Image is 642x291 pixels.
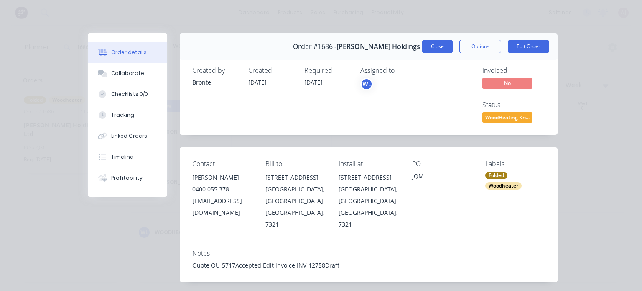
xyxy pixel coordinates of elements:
[482,112,532,123] span: WoodHeating Kri...
[265,172,325,183] div: [STREET_ADDRESS]
[293,43,336,51] span: Order #1686 -
[88,147,167,167] button: Timeline
[192,195,252,219] div: [EMAIL_ADDRESS][DOMAIN_NAME]
[111,174,143,182] div: Profitability
[339,183,398,230] div: [GEOGRAPHIC_DATA], [GEOGRAPHIC_DATA], [GEOGRAPHIC_DATA], 7321
[192,78,238,87] div: Bronte
[304,67,350,75] div: Required
[360,67,444,75] div: Assigned to
[248,78,267,86] span: [DATE]
[304,78,323,86] span: [DATE]
[88,42,167,63] button: Order details
[265,183,325,230] div: [GEOGRAPHIC_DATA], [GEOGRAPHIC_DATA], [GEOGRAPHIC_DATA], 7321
[482,67,545,75] div: Invoiced
[422,40,453,53] button: Close
[339,172,398,183] div: [STREET_ADDRESS]
[192,172,252,219] div: [PERSON_NAME]0400 055 378[EMAIL_ADDRESS][DOMAIN_NAME]
[111,111,134,119] div: Tracking
[111,132,147,140] div: Linked Orders
[508,40,549,53] button: Edit Order
[88,63,167,84] button: Collaborate
[88,84,167,105] button: Checklists 0/0
[412,160,472,168] div: PO
[339,172,398,230] div: [STREET_ADDRESS][GEOGRAPHIC_DATA], [GEOGRAPHIC_DATA], [GEOGRAPHIC_DATA], 7321
[482,78,532,88] span: No
[192,261,545,270] div: Quote QU-5717Accepted Edit invoice INV-12758Draft
[192,160,252,168] div: Contact
[360,78,373,90] button: WL
[339,160,398,168] div: Install at
[336,43,444,51] span: [PERSON_NAME] Holdings Pty Ltd
[459,40,501,53] button: Options
[192,67,238,75] div: Created by
[265,172,325,230] div: [STREET_ADDRESS][GEOGRAPHIC_DATA], [GEOGRAPHIC_DATA], [GEOGRAPHIC_DATA], 7321
[192,183,252,195] div: 0400 055 378
[482,101,545,109] div: Status
[482,112,532,125] button: WoodHeating Kri...
[192,250,545,258] div: Notes
[265,160,325,168] div: Bill to
[412,172,472,183] div: JQM
[248,67,294,75] div: Created
[111,90,148,98] div: Checklists 0/0
[88,126,167,147] button: Linked Orders
[88,167,167,188] button: Profitability
[111,49,147,56] div: Order details
[192,172,252,183] div: [PERSON_NAME]
[111,70,144,77] div: Collaborate
[485,172,507,179] div: Folded
[485,160,545,168] div: Labels
[485,182,522,190] div: Woodheater
[88,105,167,126] button: Tracking
[111,153,133,161] div: Timeline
